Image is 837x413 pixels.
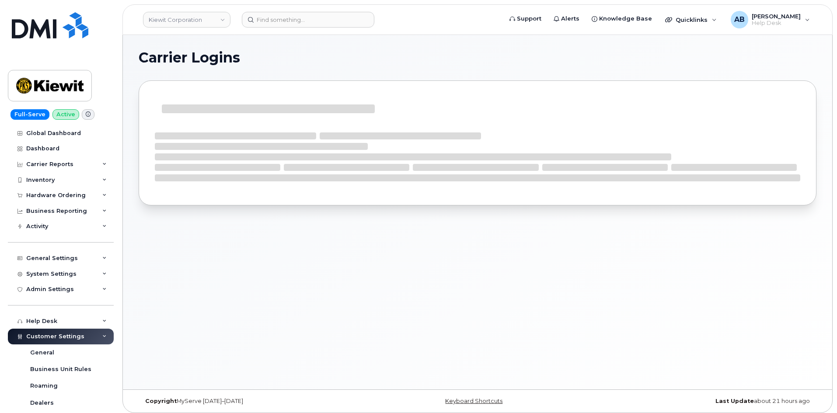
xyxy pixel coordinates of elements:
[145,398,177,404] strong: Copyright
[139,398,365,405] div: MyServe [DATE]–[DATE]
[139,51,240,64] span: Carrier Logins
[590,398,816,405] div: about 21 hours ago
[715,398,754,404] strong: Last Update
[445,398,502,404] a: Keyboard Shortcuts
